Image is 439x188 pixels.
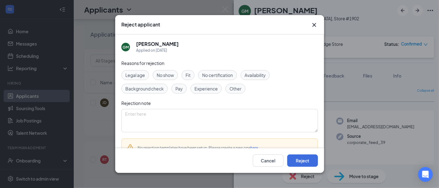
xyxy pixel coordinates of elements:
[125,85,164,92] span: Background check
[245,72,266,78] span: Availability
[125,72,145,78] span: Legal age
[287,154,318,167] button: Reject
[229,85,241,92] span: Other
[136,47,179,54] div: Applied on [DATE]
[121,100,151,106] span: Rejection note
[253,154,284,167] button: Cancel
[250,146,258,150] a: here
[202,72,233,78] span: No certification
[311,21,318,29] button: Close
[127,144,134,151] svg: Warning
[175,85,183,92] span: Pay
[157,72,174,78] span: No show
[186,72,190,78] span: Fit
[136,41,179,47] h5: [PERSON_NAME]
[194,85,218,92] span: Experience
[138,146,259,150] span: No rejection templates have been setup. Please create a new one .
[311,21,318,29] svg: Cross
[121,21,160,28] h3: Reject applicant
[121,60,164,66] span: Reasons for rejection
[123,44,129,50] div: GM
[418,167,433,182] div: Open Intercom Messenger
